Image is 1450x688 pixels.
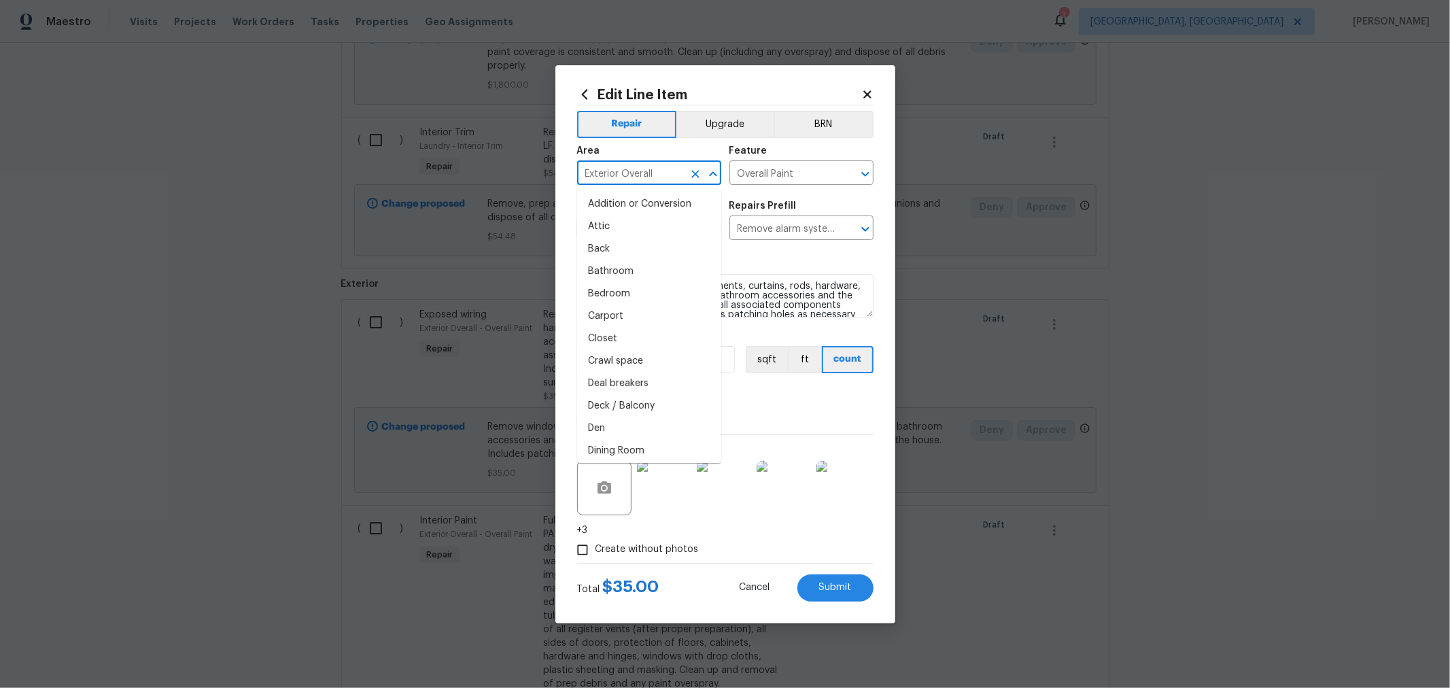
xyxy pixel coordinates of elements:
[603,579,659,595] span: $ 35.00
[595,543,699,557] span: Create without photos
[856,220,875,239] button: Open
[577,523,588,537] span: +3
[746,346,788,373] button: sqft
[577,216,721,238] li: Attic
[788,346,822,373] button: ft
[577,111,677,138] button: Repair
[686,165,705,184] button: Clear
[577,87,861,102] h2: Edit Line Item
[577,193,721,216] li: Addition or Conversion
[577,274,874,317] textarea: Remove window blinds, treatments, curtains, rods, hardware, loose wires/cables, shelving, bathroo...
[577,328,721,350] li: Closet
[740,583,770,593] span: Cancel
[822,346,874,373] button: count
[577,260,721,283] li: Bathroom
[729,146,767,156] h5: Feature
[676,111,774,138] button: Upgrade
[577,395,721,417] li: Deck / Balcony
[577,462,721,485] li: Electrical
[577,417,721,440] li: Den
[856,165,875,184] button: Open
[577,350,721,373] li: Crawl space
[704,165,723,184] button: Close
[577,146,600,156] h5: Area
[797,574,874,602] button: Submit
[577,238,721,260] li: Back
[577,305,721,328] li: Carport
[819,583,852,593] span: Submit
[729,201,797,211] h5: Repairs Prefill
[774,111,874,138] button: BRN
[577,283,721,305] li: Bedroom
[718,574,792,602] button: Cancel
[577,580,659,596] div: Total
[577,373,721,395] li: Deal breakers
[577,440,721,462] li: Dining Room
